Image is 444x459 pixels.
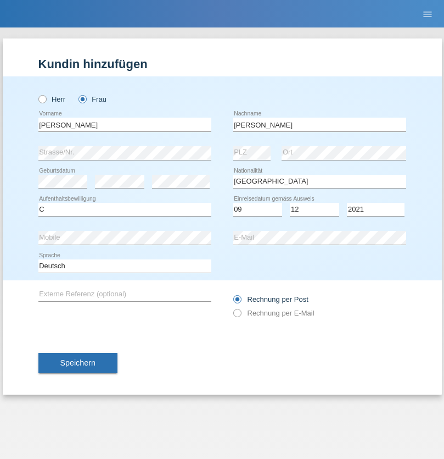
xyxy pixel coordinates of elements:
[417,10,439,17] a: menu
[422,9,433,20] i: menu
[233,309,314,317] label: Rechnung per E-Mail
[60,358,95,367] span: Speichern
[38,95,46,102] input: Herr
[38,57,406,71] h1: Kundin hinzufügen
[233,295,240,309] input: Rechnung per Post
[78,95,86,102] input: Frau
[38,353,117,374] button: Speichern
[233,295,308,303] label: Rechnung per Post
[233,309,240,323] input: Rechnung per E-Mail
[38,95,66,103] label: Herr
[78,95,106,103] label: Frau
